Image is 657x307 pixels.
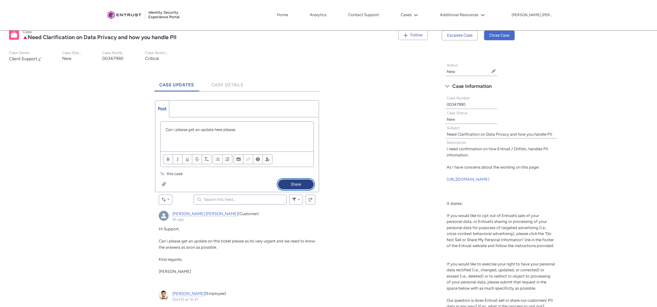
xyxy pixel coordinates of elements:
p: Can i please get an update here please. [166,127,308,133]
p: Case Number [102,51,125,55]
button: Share [278,179,314,189]
span: Hi Support, [159,227,180,231]
button: Cases [399,10,420,20]
lightning-formatted-text: Need Clarification on Data Privacy and how you handle PII [28,34,176,41]
div: Chatter Publisher [155,100,319,192]
img: External User - Danny (null) [159,291,169,300]
span: Case Status [447,111,468,115]
span: (Customer) [238,211,259,216]
a: [PERSON_NAME] [172,291,205,296]
lightning-formatted-text: 00347990 [447,102,465,107]
a: Contact Support [347,10,381,20]
button: Image [234,154,244,164]
lightning-formatted-text: 00347990 [102,56,123,61]
span: Can i please get an update on this ticket please as its very urgent and we need to know the answe... [159,239,315,250]
p: Case Status [62,51,82,55]
span: Case Information [452,82,492,91]
button: Numbered List [222,154,232,164]
lightning-formatted-text: New [447,69,455,74]
a: Case Details [207,74,249,91]
button: Remove Formatting [202,154,212,164]
button: Bulleted List [213,154,223,164]
lightning-formatted-text: Need Clarification on Data Privacy and how you handle PII [447,132,552,137]
lightning-icon: Escalated [23,34,28,40]
div: Danny [159,291,169,300]
button: Additional Resources [438,10,486,20]
a: Analytics, opens in new tab [308,10,328,20]
span: [PERSON_NAME] [159,269,191,274]
span: Kind regards, [159,257,182,262]
button: Link [243,154,253,164]
span: Subject [447,126,460,130]
span: Client Support [9,56,37,61]
button: User Profile carl.lee [511,11,552,18]
lightning-formatted-text: Critical [145,56,159,61]
p: [PERSON_NAME].[PERSON_NAME] [512,13,552,17]
p: Case Severity [145,51,168,55]
ul: Insert content [234,154,272,164]
lightning-formatted-text: New [62,56,71,61]
span: this case [167,171,183,177]
img: carl.lee [159,211,169,221]
button: Strikethrough [192,154,202,164]
span: Follow [410,33,422,37]
a: 4h ago [172,217,184,222]
button: Change Owner [37,56,42,61]
button: Bold [163,154,173,164]
article: carl.lee, 4h ago [155,207,319,283]
a: Home [275,10,290,20]
button: Case Information [442,81,560,91]
button: Edit Status [491,69,496,74]
button: Underline [182,154,192,164]
span: To [160,172,164,176]
span: Case Updates [159,82,194,88]
button: Italic [173,154,183,164]
ul: Format text [163,154,212,164]
lightning-formatted-text: New [447,117,455,122]
span: Description [447,140,466,145]
span: Case Details [212,82,244,88]
a: [PERSON_NAME].[PERSON_NAME] [172,211,238,216]
a: Case Updates [154,74,199,91]
a: [DATE] at 15:37 [172,297,198,302]
button: Follow [398,30,428,40]
a: [URL][DOMAIN_NAME] [447,177,489,182]
button: Refresh this feed [305,195,315,205]
button: Insert Emoji [253,154,263,164]
p: Case Owner [9,51,42,55]
button: @Mention people and groups [262,154,272,164]
button: Close Case [484,30,515,40]
span: Case Number [447,96,470,100]
records-entity-label: Case [23,29,32,34]
ul: Align text [213,154,232,164]
button: Escalate Case [442,30,478,40]
span: (Employee) [205,291,226,296]
span: Post [158,106,167,111]
input: Search this feed... [194,195,287,205]
span: Status [447,63,458,67]
a: Post [155,101,169,117]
